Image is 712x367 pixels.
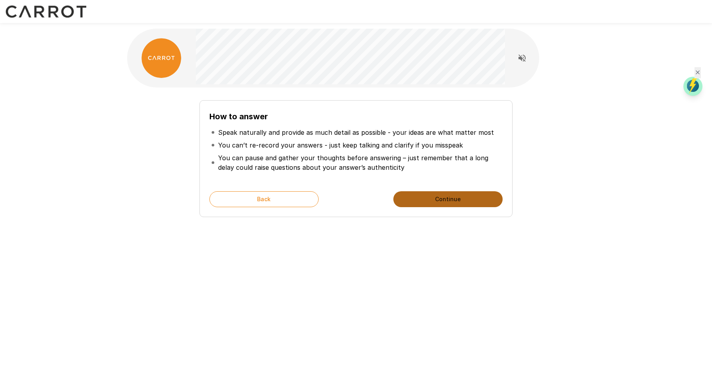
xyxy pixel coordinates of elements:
[514,50,530,66] button: Read questions aloud
[218,140,463,150] p: You can’t re-record your answers - just keep talking and clarify if you misspeak
[393,191,503,207] button: Continue
[209,112,268,121] b: How to answer
[141,38,181,78] img: carrot_logo.png
[209,191,319,207] button: Back
[218,153,501,172] p: You can pause and gather your thoughts before answering – just remember that a long delay could r...
[218,128,494,137] p: Speak naturally and provide as much detail as possible - your ideas are what matter most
